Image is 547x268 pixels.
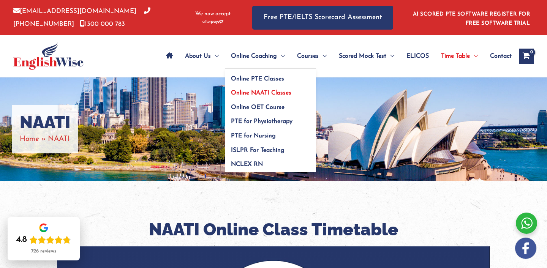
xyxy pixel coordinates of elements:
[48,136,70,143] span: NAATI
[333,43,400,69] a: Scored Mock TestMenu Toggle
[484,43,512,69] a: Contact
[225,140,316,155] a: ISLPR For Teaching
[231,90,291,96] span: Online NAATI Classes
[252,6,393,30] a: Free PTE/IELTS Scorecard Assessment
[277,43,285,69] span: Menu Toggle
[20,133,70,145] nav: Breadcrumbs
[225,69,316,84] a: Online PTE Classes
[231,76,284,82] span: Online PTE Classes
[179,43,225,69] a: About UsMenu Toggle
[319,43,327,69] span: Menu Toggle
[20,136,39,143] a: Home
[31,248,56,254] div: 726 reviews
[490,43,512,69] span: Contact
[406,43,429,69] span: ELICOS
[225,155,316,172] a: NCLEX RN
[231,118,292,125] span: PTE for Physiotherapy
[519,49,534,64] a: View Shopping Cart, empty
[225,126,316,141] a: PTE for Nursing
[231,147,285,153] span: ISLPR For Teaching
[413,11,530,26] a: AI SCORED PTE SOFTWARE REGISTER FOR FREE SOFTWARE TRIAL
[441,43,470,69] span: Time Table
[225,98,316,112] a: Online OET Course
[16,235,71,245] div: Rating: 4.8 out of 5
[57,219,490,241] h2: NAATI Online Class Timetable
[291,43,333,69] a: CoursesMenu Toggle
[339,43,386,69] span: Scored Mock Test
[225,43,291,69] a: Online CoachingMenu Toggle
[16,235,27,245] div: 4.8
[80,21,125,27] a: 1300 000 783
[400,43,435,69] a: ELICOS
[386,43,394,69] span: Menu Toggle
[435,43,484,69] a: Time TableMenu Toggle
[231,133,276,139] span: PTE for Nursing
[211,43,219,69] span: Menu Toggle
[231,161,263,167] span: NCLEX RN
[231,43,277,69] span: Online Coaching
[515,238,536,259] img: white-facebook.png
[13,8,150,27] a: [PHONE_NUMBER]
[202,20,223,24] img: Afterpay-Logo
[185,43,211,69] span: About Us
[195,10,231,18] span: We now accept
[297,43,319,69] span: Courses
[408,5,534,30] aside: Header Widget 1
[225,112,316,126] a: PTE for Physiotherapy
[225,84,316,98] a: Online NAATI Classes
[470,43,478,69] span: Menu Toggle
[13,8,136,14] a: [EMAIL_ADDRESS][DOMAIN_NAME]
[13,43,84,70] img: cropped-ew-logo
[231,104,285,110] span: Online OET Course
[20,112,70,133] h1: NAATI
[160,43,512,69] nav: Site Navigation: Main Menu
